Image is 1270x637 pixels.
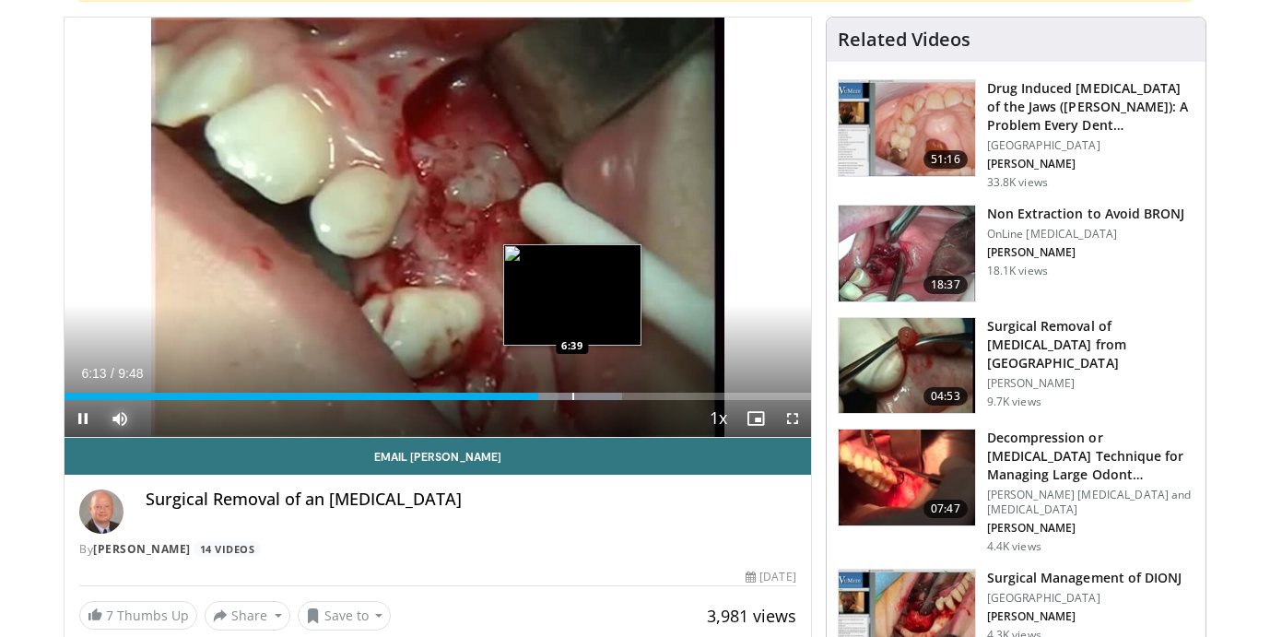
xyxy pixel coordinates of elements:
a: 18:37 Non Extraction to Avoid BRONJ OnLine [MEDICAL_DATA] [PERSON_NAME] 18.1K views [838,205,1194,302]
span: 6:13 [81,366,106,381]
p: 4.4K views [987,539,1041,554]
button: Playback Rate [700,400,737,437]
span: 7 [106,607,113,624]
div: By [79,541,796,558]
p: 9.7K views [987,395,1041,409]
img: 5aaf9f6e-56c2-4995-97d5-f13386b30b32.150x105_q85_crop-smart_upscale.jpg [839,80,975,176]
img: Avatar [79,490,123,534]
div: [DATE] [746,569,795,585]
h3: Drug Induced [MEDICAL_DATA] of the Jaws ([PERSON_NAME]): A Problem Every Dent… [987,79,1194,135]
span: 04:53 [923,387,968,406]
img: d93abb04-43be-42ba-9e81-e536ef9811c2.150x105_q85_crop-smart_upscale.jpg [839,206,975,301]
span: 07:47 [923,500,968,518]
div: Progress Bar [65,393,811,400]
span: 3,981 views [707,605,796,627]
h4: Related Videos [838,29,970,51]
p: [PERSON_NAME] [987,376,1194,391]
button: Pause [65,400,101,437]
button: Fullscreen [774,400,811,437]
a: 7 Thumbs Up [79,601,197,630]
button: Share [205,601,290,631]
p: [PERSON_NAME] [MEDICAL_DATA] and [MEDICAL_DATA] [987,488,1194,517]
p: [GEOGRAPHIC_DATA] [987,591,1182,606]
p: [PERSON_NAME] [987,157,1194,171]
a: [PERSON_NAME] [93,541,191,557]
p: 18.1K views [987,264,1048,278]
a: 07:47 Decompression or [MEDICAL_DATA] Technique for Managing Large Odont… [PERSON_NAME] [MEDICAL_... [838,429,1194,554]
h3: Surgical Management of DIONJ [987,569,1182,587]
p: 33.8K views [987,175,1048,190]
span: 18:37 [923,276,968,294]
p: [PERSON_NAME] [987,245,1185,260]
h3: Non Extraction to Avoid BRONJ [987,205,1185,223]
p: [PERSON_NAME] [987,521,1194,536]
h3: Decompression or [MEDICAL_DATA] Technique for Managing Large Odont… [987,429,1194,484]
img: e3d15a41-13de-461b-a0a4-0e295401ac48.150x105_q85_crop-smart_upscale.jpg [839,430,975,525]
video-js: Video Player [65,18,811,438]
p: [GEOGRAPHIC_DATA] [987,138,1194,153]
span: / [111,366,114,381]
button: Mute [101,400,138,437]
h3: Surgical Removal of [MEDICAL_DATA] from [GEOGRAPHIC_DATA] [987,317,1194,372]
a: 51:16 Drug Induced [MEDICAL_DATA] of the Jaws ([PERSON_NAME]): A Problem Every Dent… [GEOGRAPHIC_... [838,79,1194,190]
p: OnLine [MEDICAL_DATA] [987,227,1185,242]
span: 9:48 [118,366,143,381]
button: Enable picture-in-picture mode [737,400,774,437]
a: 14 Videos [194,541,261,557]
a: 04:53 Surgical Removal of [MEDICAL_DATA] from [GEOGRAPHIC_DATA] [PERSON_NAME] 9.7K views [838,317,1194,415]
img: 21ef1dab-b335-4518-ade6-c0083bb9a05b.150x105_q85_crop-smart_upscale.jpg [839,318,975,414]
a: Email [PERSON_NAME] [65,438,811,475]
button: Save to [298,601,392,631]
span: 51:16 [923,150,968,169]
h4: Surgical Removal of an [MEDICAL_DATA] [146,490,796,510]
img: image.jpeg [503,244,641,346]
p: [PERSON_NAME] [987,609,1182,624]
